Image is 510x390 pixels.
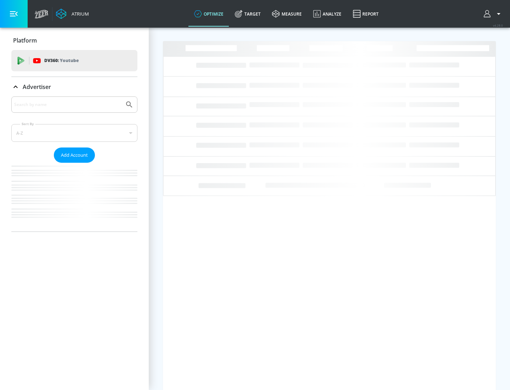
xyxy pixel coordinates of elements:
nav: list of Advertiser [11,163,137,232]
label: Sort By [20,122,35,126]
p: Platform [13,37,37,44]
span: v 4.28.0 [493,23,503,27]
input: Search by name [14,100,121,109]
div: Platform [11,30,137,50]
div: Atrium [69,11,89,17]
p: DV360: [44,57,79,65]
span: Add Account [61,151,88,159]
p: Youtube [60,57,79,64]
p: Advertiser [23,83,51,91]
a: Target [229,1,266,27]
a: Report [347,1,384,27]
div: DV360: Youtube [11,50,137,71]
div: A-Z [11,124,137,142]
button: Add Account [54,147,95,163]
a: Atrium [56,9,89,19]
div: Advertiser [11,96,137,232]
a: measure [266,1,307,27]
a: Analyze [307,1,347,27]
div: Advertiser [11,77,137,97]
a: optimize [188,1,229,27]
